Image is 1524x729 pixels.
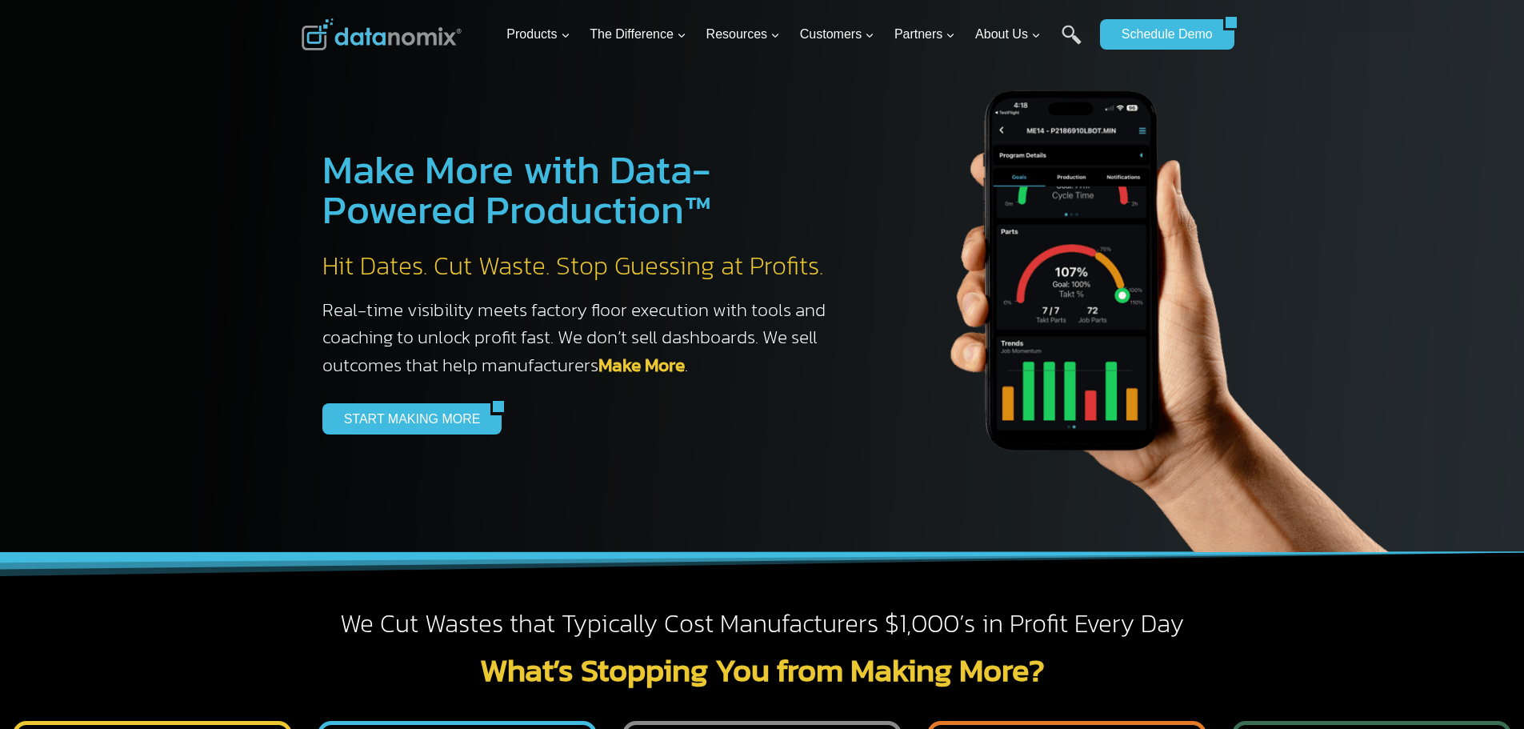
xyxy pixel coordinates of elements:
a: Schedule Demo [1100,19,1223,50]
span: About Us [975,24,1041,45]
span: Customers [800,24,874,45]
h1: Make More with Data-Powered Production™ [322,150,842,230]
h2: Hit Dates. Cut Waste. Stop Guessing at Profits. [322,250,842,283]
span: The Difference [590,24,686,45]
h3: Real-time visibility meets factory floor execution with tools and coaching to unlock profit fast.... [322,296,842,379]
img: The Datanoix Mobile App available on Android and iOS Devices [874,32,1434,552]
span: Products [506,24,570,45]
nav: Primary Navigation [500,9,1092,61]
h2: What’s Stopping You from Making More? [302,654,1223,686]
span: Partners [894,24,955,45]
a: Make More [598,351,685,379]
a: Search [1062,25,1082,61]
img: Datanomix [302,18,462,50]
a: START MAKING MORE [322,403,491,434]
h2: We Cut Wastes that Typically Cost Manufacturers $1,000’s in Profit Every Day [302,607,1223,641]
span: Resources [706,24,780,45]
